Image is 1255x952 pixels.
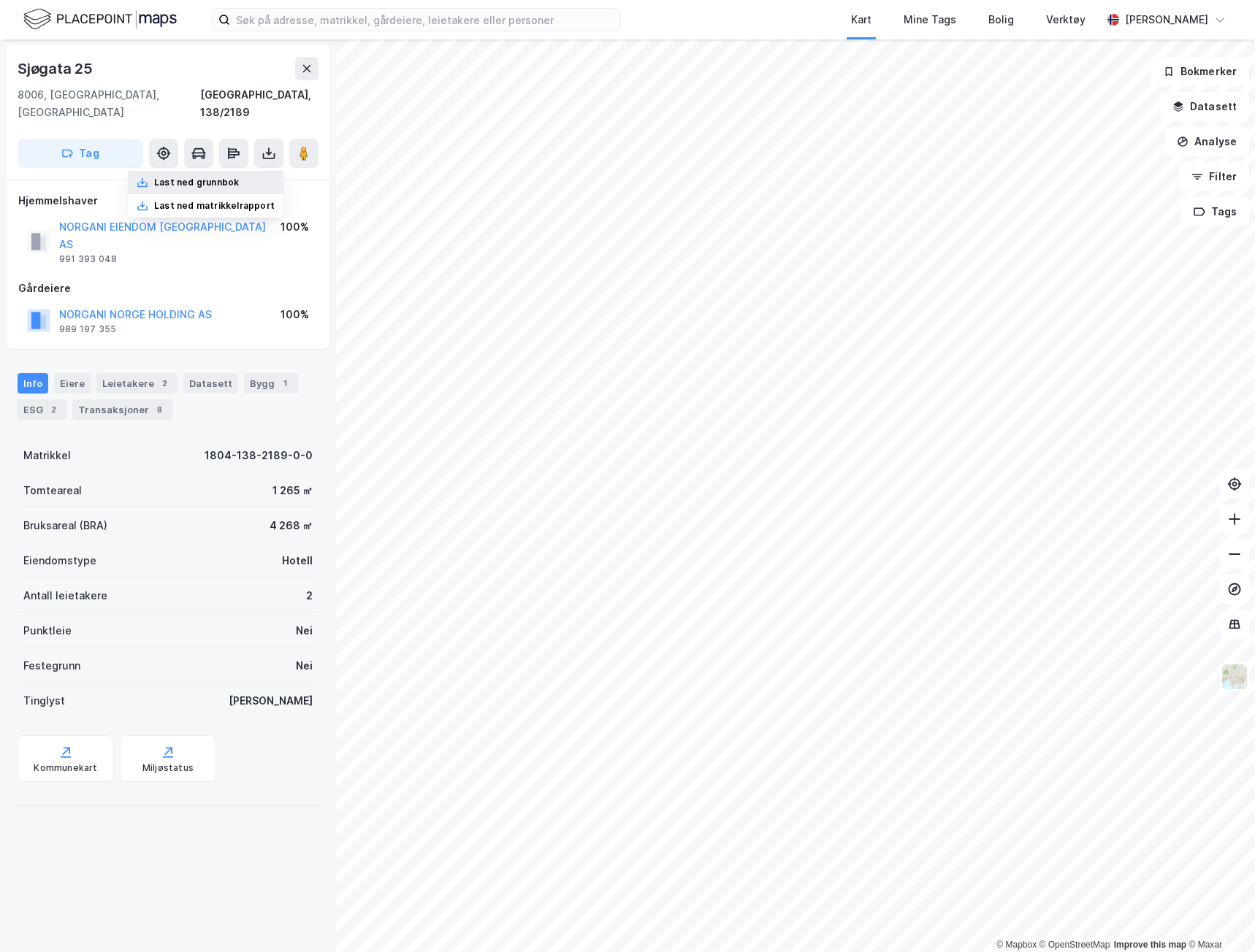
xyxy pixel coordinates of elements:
div: 1804-138-2189-0-0 [205,447,313,464]
div: Info [18,373,48,394]
a: Improve this map [1114,940,1186,950]
div: Last ned grunnbok [154,177,239,188]
button: Tag [18,139,143,168]
div: Tomteareal [23,482,82,499]
div: Mine Tags [904,11,956,28]
div: 8006, [GEOGRAPHIC_DATA], [GEOGRAPHIC_DATA] [18,86,200,121]
div: Tinglyst [23,692,65,710]
div: Datasett [183,373,238,394]
div: Nei [296,657,313,675]
div: Leietakere [96,373,178,394]
div: Bruksareal (BRA) [23,517,107,534]
div: Sjøgata 25 [18,57,96,80]
button: Analyse [1164,127,1249,156]
div: Gårdeiere [18,280,318,297]
div: 8 [152,402,167,417]
img: logo.f888ab2527a4732fd821a326f86c7f29.svg [23,7,177,32]
a: OpenStreetMap [1040,940,1110,950]
div: Transaksjoner [72,399,172,420]
div: Festegrunn [23,657,80,675]
img: Z [1221,663,1248,691]
div: Punktleie [23,622,72,640]
div: Kart [851,11,871,28]
div: 2 [46,402,61,417]
div: Kontrollprogram for chat [1182,882,1255,952]
button: Filter [1179,162,1249,191]
button: Datasett [1160,92,1249,121]
div: Hjemmelshaver [18,192,318,210]
div: Antall leietakere [23,587,107,604]
iframe: Chat Widget [1182,882,1255,952]
div: 100% [281,218,309,236]
div: 1 265 ㎡ [272,482,313,499]
div: 2 [306,587,313,604]
div: Eiere [54,373,91,394]
div: Miljøstatus [142,762,194,774]
div: 100% [281,306,309,323]
div: [GEOGRAPHIC_DATA], 138/2189 [200,86,318,121]
button: Bokmerker [1151,57,1249,86]
a: Mapbox [996,940,1037,950]
div: Bolig [988,11,1014,28]
div: Last ned matrikkelrapport [154,200,275,212]
div: [PERSON_NAME] [229,692,313,710]
div: 4 268 ㎡ [270,517,313,534]
div: [PERSON_NAME] [1125,11,1208,28]
button: Tags [1181,197,1249,226]
div: Matrikkel [23,447,71,464]
div: 989 197 355 [59,323,116,335]
div: Kommunekart [34,762,97,774]
div: Eiendomstype [23,552,96,569]
div: Bygg [244,373,298,394]
div: 1 [278,376,292,391]
div: 991 393 048 [59,253,117,265]
div: Verktøy [1046,11,1086,28]
div: Nei [296,622,313,640]
div: 2 [157,376,172,391]
div: Hotell [282,552,313,569]
div: ESG [18,399,66,420]
input: Søk på adresse, matrikkel, gårdeiere, leietakere eller personer [230,9,620,31]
